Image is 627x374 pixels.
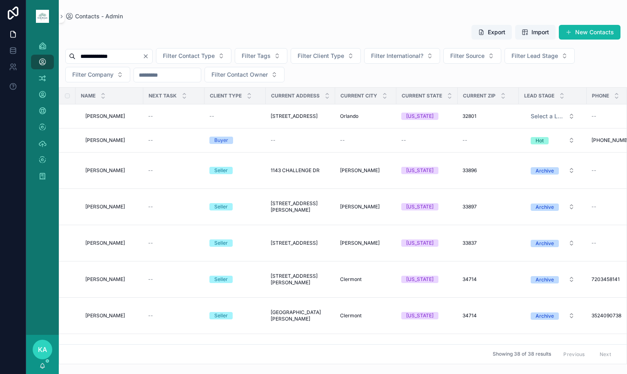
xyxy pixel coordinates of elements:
a: -- [209,113,261,120]
a: [PERSON_NAME] [340,167,391,174]
div: Archive [536,276,554,283]
a: 1143 CHALLENGE DR [271,167,330,174]
button: Select Button [235,48,287,64]
a: -- [401,137,453,144]
span: -- [591,167,596,174]
a: Orlando [340,113,391,120]
span: 3524090738 [591,312,621,319]
a: [US_STATE] [401,167,453,174]
span: Current State [402,93,442,99]
span: [PERSON_NAME] [85,240,125,246]
a: [STREET_ADDRESS][PERSON_NAME] [271,200,330,213]
button: Select Button [65,67,130,82]
button: Select Button [205,67,285,82]
a: -- [462,137,514,144]
span: Select a Lead Stage [531,112,565,120]
a: [GEOGRAPHIC_DATA][PERSON_NAME] [271,309,330,322]
span: 34714 [462,312,477,319]
a: -- [148,167,200,174]
img: App logo [36,10,49,23]
span: Showing 38 of 38 results [493,351,551,358]
span: Current Zip [463,93,496,99]
button: Select Button [524,272,581,287]
button: Select Button [443,48,501,64]
span: -- [340,137,345,144]
span: -- [271,137,276,144]
button: Select Button [524,199,581,214]
button: Clear [142,53,152,60]
a: 33837 [462,240,514,246]
span: -- [148,204,153,210]
div: [US_STATE] [406,167,434,174]
span: Lead Stage [524,93,554,99]
span: -- [591,240,596,246]
span: -- [591,113,596,120]
a: Seller [209,167,261,174]
span: [PERSON_NAME] [85,113,125,120]
span: Name [81,93,96,99]
div: Archive [536,167,554,175]
span: 7203458141 [591,276,620,283]
a: 32801 [462,113,514,120]
a: -- [148,240,200,246]
span: Client Type [210,93,242,99]
a: -- [148,137,200,144]
a: [US_STATE] [401,113,453,120]
a: -- [148,204,200,210]
a: Select Button [524,199,582,215]
span: [PERSON_NAME] [85,204,125,210]
a: 33896 [462,167,514,174]
div: Seller [214,167,228,174]
div: Seller [214,276,228,283]
div: [US_STATE] [406,276,434,283]
span: Next Task [149,93,177,99]
div: [US_STATE] [406,312,434,319]
span: [PERSON_NAME] [340,240,380,246]
a: Select Button [524,133,582,148]
button: Select Button [524,236,581,250]
span: Filter Source [450,52,485,60]
span: -- [148,240,153,246]
a: [PERSON_NAME] [85,137,138,144]
button: Select Button [156,48,231,64]
div: Archive [536,204,554,211]
button: New Contacts [559,25,620,40]
a: [US_STATE] [401,203,453,210]
span: [PERSON_NAME] [340,204,380,210]
span: -- [401,137,406,144]
a: [PERSON_NAME] [85,276,138,283]
a: Seller [209,203,261,210]
div: Hot [536,137,544,144]
span: [PERSON_NAME] [85,312,125,319]
a: 34714 [462,276,514,283]
span: Clermont [340,312,362,319]
a: [STREET_ADDRESS][PERSON_NAME] [271,273,330,286]
a: [US_STATE] [401,276,453,283]
span: [PERSON_NAME] [85,137,125,144]
div: [US_STATE] [406,203,434,210]
div: Seller [214,239,228,247]
button: Export [471,25,512,40]
span: Filter Contact Owner [211,71,268,79]
div: Archive [536,240,554,247]
a: Select Button [524,235,582,251]
a: [PERSON_NAME] [85,167,138,174]
button: Select Button [524,109,581,124]
span: Clermont [340,276,362,283]
span: Filter Lead Stage [511,52,558,60]
span: 33897 [462,204,477,210]
a: Clermont [340,276,391,283]
button: Select Button [524,163,581,178]
span: 33896 [462,167,477,174]
div: scrollable content [26,33,59,194]
a: 33897 [462,204,514,210]
span: Filter Company [72,71,113,79]
span: Filter Contact Type [163,52,215,60]
span: -- [462,137,467,144]
button: Import [515,25,556,40]
span: -- [148,167,153,174]
a: Contacts - Admin [65,12,123,20]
